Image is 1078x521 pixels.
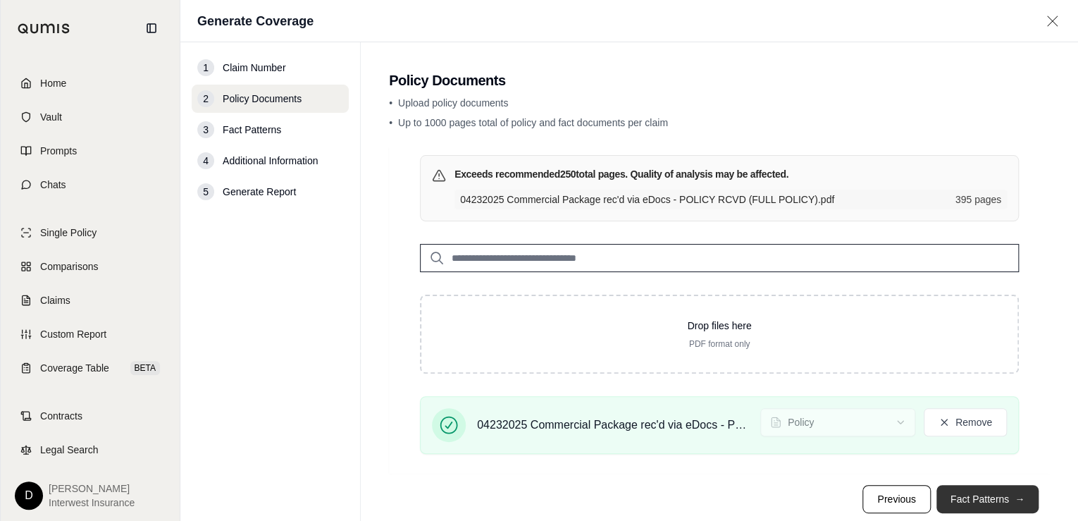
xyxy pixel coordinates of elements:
[9,102,171,133] a: Vault
[9,400,171,431] a: Contracts
[9,434,171,465] a: Legal Search
[398,97,508,109] span: Upload policy documents
[40,178,66,192] span: Chats
[40,327,106,341] span: Custom Report
[223,123,281,137] span: Fact Patterns
[389,97,392,109] span: •
[15,482,43,510] div: D
[223,154,318,168] span: Additional Information
[140,17,163,39] button: Collapse sidebar
[18,23,70,34] img: Qumis Logo
[389,71,1050,90] h2: Policy Documents
[444,338,995,350] p: PDF format only
[40,76,66,90] span: Home
[223,185,296,199] span: Generate Report
[130,361,160,375] span: BETA
[924,408,1007,436] button: Remove
[9,319,171,350] a: Custom Report
[223,61,285,75] span: Claim Number
[40,361,109,375] span: Coverage Table
[398,117,668,128] span: Up to 1000 pages total of policy and fact documents per claim
[197,11,314,31] h1: Generate Coverage
[197,152,214,169] div: 4
[40,110,62,124] span: Vault
[49,496,135,510] span: Interwest Insurance
[9,217,171,248] a: Single Policy
[197,183,214,200] div: 5
[40,443,99,457] span: Legal Search
[40,293,70,307] span: Claims
[197,90,214,107] div: 2
[389,117,392,128] span: •
[477,417,749,434] span: 04232025 Commercial Package rec'd via eDocs - POLICY RCVD (FULL POLICY).pdf
[40,226,97,240] span: Single Policy
[1015,492,1024,506] span: →
[454,167,788,181] h3: Exceeds recommended 250 total pages. Quality of analysis may be affected.
[40,409,82,423] span: Contracts
[862,485,930,513] button: Previous
[49,482,135,496] span: [PERSON_NAME]
[9,251,171,282] a: Comparisons
[9,169,171,200] a: Chats
[223,92,302,106] span: Policy Documents
[9,353,171,384] a: Coverage TableBETA
[444,319,995,333] p: Drop files here
[9,285,171,316] a: Claims
[9,135,171,166] a: Prompts
[197,59,214,76] div: 1
[460,192,947,207] span: 04232025 Commercial Package rec'd via eDocs - POLICY RCVD (FULL POLICY).pdf
[40,259,98,274] span: Comparisons
[9,68,171,99] a: Home
[955,192,1001,207] span: 395 pages
[936,485,1039,513] button: Fact Patterns→
[40,144,77,158] span: Prompts
[197,121,214,138] div: 3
